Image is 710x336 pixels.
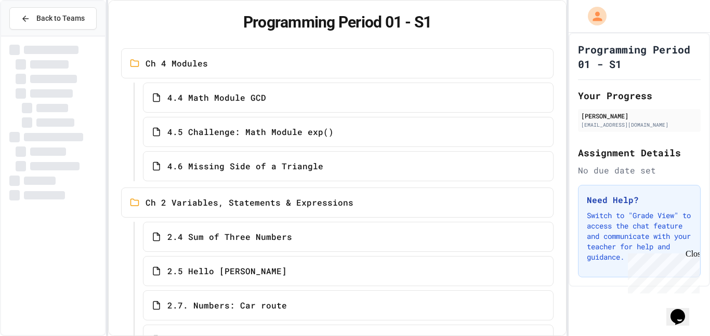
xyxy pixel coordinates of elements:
a: 4.6 Missing Side of a Triangle [143,151,554,181]
span: 4.5 Challenge: Math Module exp() [167,126,334,138]
a: 2.4 Sum of Three Numbers [143,222,554,252]
span: 4.4 Math Module GCD [167,91,266,104]
span: 2.4 Sum of Three Numbers [167,231,292,243]
iframe: chat widget [666,294,700,326]
div: Chat with us now!Close [4,4,72,66]
h3: Need Help? [587,194,692,206]
a: 4.4 Math Module GCD [143,83,554,113]
a: 4.5 Challenge: Math Module exp() [143,117,554,147]
span: 2.7. Numbers: Car route [167,299,287,312]
div: My Account [577,4,609,28]
h2: Your Progress [578,88,701,103]
div: [PERSON_NAME] [581,111,698,120]
p: Switch to "Grade View" to access the chat feature and communicate with your teacher for help and ... [587,210,692,262]
div: No due date set [578,164,701,177]
div: [EMAIL_ADDRESS][DOMAIN_NAME] [581,121,698,129]
span: 4.6 Missing Side of a Triangle [167,160,323,172]
h2: Assignment Details [578,145,701,160]
iframe: chat widget [624,249,700,293]
span: 2.5 Hello [PERSON_NAME] [167,265,287,277]
a: 2.5 Hello [PERSON_NAME] [143,256,554,286]
span: Ch 4 Modules [146,57,208,70]
a: 2.7. Numbers: Car route [143,290,554,320]
span: Ch 2 Variables, Statements & Expressions [146,196,353,209]
h1: Programming Period 01 - S1 [121,13,554,32]
button: Back to Teams [9,7,97,30]
span: Back to Teams [36,13,85,24]
h1: Programming Period 01 - S1 [578,42,701,71]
